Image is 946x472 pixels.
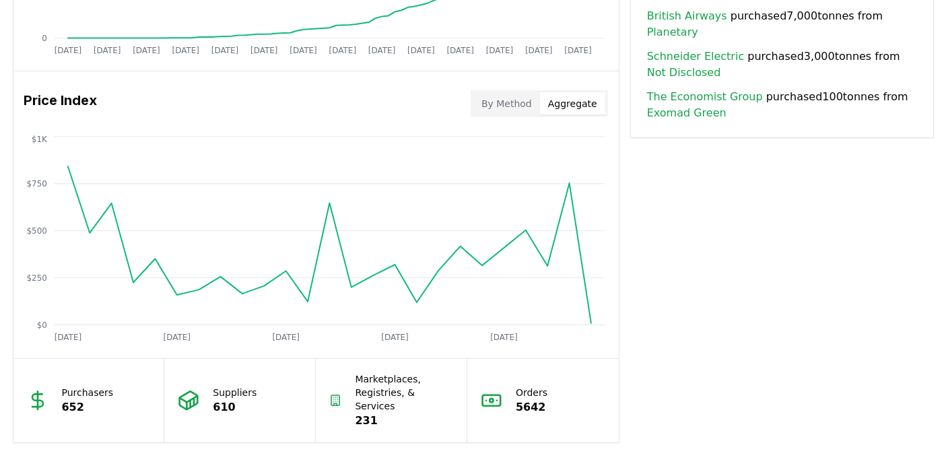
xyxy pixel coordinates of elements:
[272,333,300,342] tspan: [DATE]
[36,321,46,330] tspan: $0
[486,46,514,55] tspan: [DATE]
[62,386,114,399] p: Purchasers
[213,386,257,399] p: Suppliers
[356,413,454,429] p: 231
[62,399,114,415] p: 652
[26,226,47,236] tspan: $500
[540,93,605,114] button: Aggregate
[647,65,721,81] a: Not Disclosed
[516,399,547,415] p: 5642
[647,48,744,65] a: Schneider Electric
[54,46,81,55] tspan: [DATE]
[647,8,917,40] span: purchased 7,000 tonnes from
[31,135,47,144] tspan: $1K
[26,179,47,189] tspan: $750
[24,90,98,117] h3: Price Index
[647,89,763,105] a: The Economist Group
[93,46,121,55] tspan: [DATE]
[381,333,409,342] tspan: [DATE]
[211,46,238,55] tspan: [DATE]
[163,333,191,342] tspan: [DATE]
[329,46,356,55] tspan: [DATE]
[290,46,317,55] tspan: [DATE]
[407,46,435,55] tspan: [DATE]
[133,46,160,55] tspan: [DATE]
[647,48,917,81] span: purchased 3,000 tonnes from
[647,8,727,24] a: British Airways
[26,273,47,283] tspan: $250
[647,24,698,40] a: Planetary
[42,34,47,43] tspan: 0
[54,333,81,342] tspan: [DATE]
[647,105,727,121] a: Exomad Green
[368,46,396,55] tspan: [DATE]
[516,386,547,399] p: Orders
[647,89,917,121] span: purchased 100 tonnes from
[564,46,592,55] tspan: [DATE]
[172,46,199,55] tspan: [DATE]
[250,46,278,55] tspan: [DATE]
[473,93,540,114] button: By Method
[356,372,454,413] p: Marketplaces, Registries, & Services
[213,399,257,415] p: 610
[446,46,474,55] tspan: [DATE]
[490,333,518,342] tspan: [DATE]
[525,46,553,55] tspan: [DATE]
